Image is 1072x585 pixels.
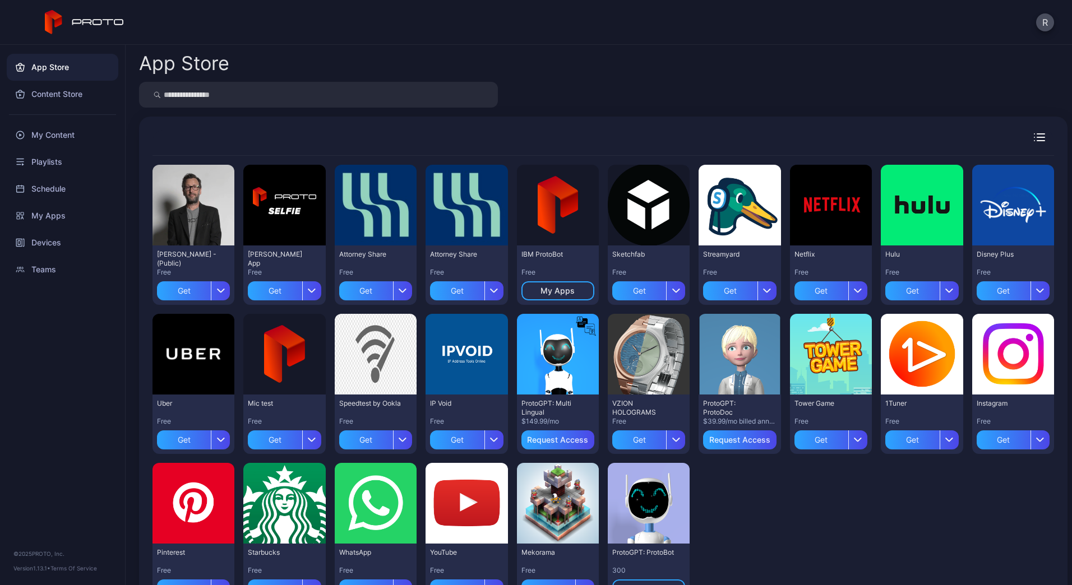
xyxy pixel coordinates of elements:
div: Speedtest by Ookla [339,399,401,408]
div: Free [157,268,230,277]
div: David Selfie App [248,250,309,268]
button: Get [339,277,412,300]
div: 1Tuner [885,399,947,408]
div: Free [885,268,958,277]
div: Sketchfab [612,250,674,259]
div: Get [885,281,939,300]
div: Free [977,417,1050,426]
button: Get [794,277,867,300]
div: Get [977,281,1031,300]
div: Free [794,417,867,426]
button: Get [612,277,685,300]
div: Starbucks [248,548,309,557]
div: ProtoGPT: ProtoDoc [703,399,765,417]
div: Free [339,566,412,575]
a: Devices [7,229,118,256]
div: IP Void [430,399,492,408]
div: Netflix [794,250,856,259]
button: Get [612,426,685,449]
div: Free [248,566,321,575]
a: App Store [7,54,118,81]
div: VZION HOLOGRAMS [612,399,674,417]
button: My Apps [521,281,594,300]
div: Instagram [977,399,1038,408]
div: Request Access [709,435,770,444]
div: Attorney Share [430,250,492,259]
div: Tower Game [794,399,856,408]
div: Get [794,281,848,300]
div: My Apps [540,286,575,295]
div: Get [339,281,393,300]
button: Get [248,277,321,300]
div: 300 [612,566,685,575]
div: Free [157,566,230,575]
span: Version 1.13.1 • [13,565,50,572]
div: Free [430,268,503,277]
a: Schedule [7,175,118,202]
button: R [1036,13,1054,31]
div: Uber [157,399,219,408]
div: Attorney Share [339,250,401,259]
div: Pinterest [157,548,219,557]
div: $149.99/mo [521,417,594,426]
button: Request Access [521,430,594,449]
button: Get [977,426,1050,449]
a: My Apps [7,202,118,229]
div: Free [977,268,1050,277]
div: Get [977,430,1031,449]
div: Get [248,430,302,449]
div: Get [157,430,211,449]
button: Get [430,277,503,300]
div: ProtoGPT: Multi Lingual [521,399,583,417]
div: © 2025 PROTO, Inc. [13,549,112,558]
div: Mekorama [521,548,583,557]
a: My Content [7,122,118,148]
div: Get [430,281,484,300]
div: $39.99/mo billed annually [703,417,776,426]
div: Free [157,417,230,426]
div: Free [612,417,685,426]
div: Free [339,268,412,277]
a: Content Store [7,81,118,108]
div: Free [612,268,685,277]
div: Get [430,430,484,449]
button: Get [157,277,230,300]
a: Terms Of Service [50,565,97,572]
div: Mic test [248,399,309,408]
div: David N Persona - (Public) [157,250,219,268]
div: Free [430,417,503,426]
button: Get [703,277,776,300]
button: Get [977,277,1050,300]
div: IBM ProtoBot [521,250,583,259]
div: Free [703,268,776,277]
a: Teams [7,256,118,283]
div: WhatsApp [339,548,401,557]
div: Get [248,281,302,300]
div: Free [521,268,594,277]
button: Request Access [703,430,776,449]
div: Free [885,417,958,426]
div: Get [157,281,211,300]
div: Free [521,566,594,575]
div: Free [339,417,412,426]
button: Get [885,426,958,449]
div: App Store [139,54,229,73]
div: Get [612,430,666,449]
div: Get [339,430,393,449]
div: Streamyard [703,250,765,259]
button: Get [885,277,958,300]
div: Free [430,566,503,575]
div: Get [612,281,666,300]
a: Playlists [7,148,118,175]
div: Get [794,430,848,449]
div: ProtoGPT: ProtoBot [612,548,674,557]
button: Get [339,426,412,449]
button: Get [248,426,321,449]
div: Free [248,417,321,426]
